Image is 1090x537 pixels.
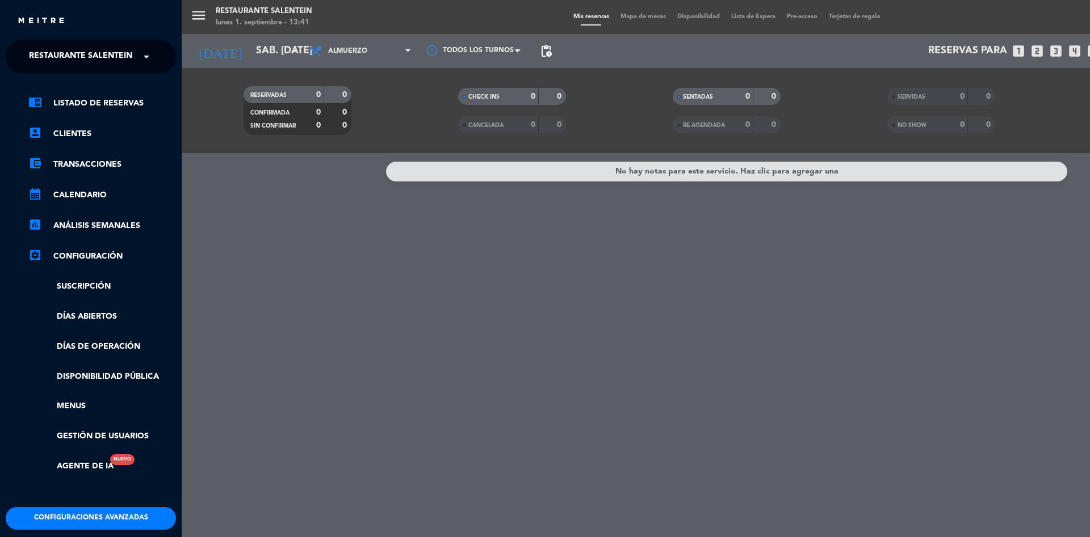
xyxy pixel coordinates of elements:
[28,157,42,170] i: account_balance_wallet
[28,188,176,202] a: calendar_monthCalendario
[110,454,135,465] div: Nuevo
[28,127,176,141] a: account_boxClientes
[28,340,176,353] a: Días de Operación
[28,95,42,109] i: chrome_reader_mode
[29,45,132,69] span: Restaurante Salentein
[17,17,65,26] img: MEITRE
[28,96,176,110] a: chrome_reader_modeListado de Reservas
[28,158,176,171] a: account_balance_walletTransacciones
[28,400,176,413] a: Menus
[28,430,176,443] a: Gestión de usuarios
[28,250,176,263] a: Configuración
[28,218,42,231] i: assessment
[28,187,42,201] i: calendar_month
[28,280,176,293] a: Suscripción
[28,248,42,262] i: settings_applications
[28,126,42,139] i: account_box
[28,310,176,323] a: Días abiertos
[6,507,176,530] button: Configuraciones avanzadas
[28,460,114,473] a: Agente de IANuevo
[28,219,176,232] a: assessmentANÁLISIS SEMANALES
[28,370,176,383] a: Disponibilidad pública
[539,44,553,58] span: pending_actions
